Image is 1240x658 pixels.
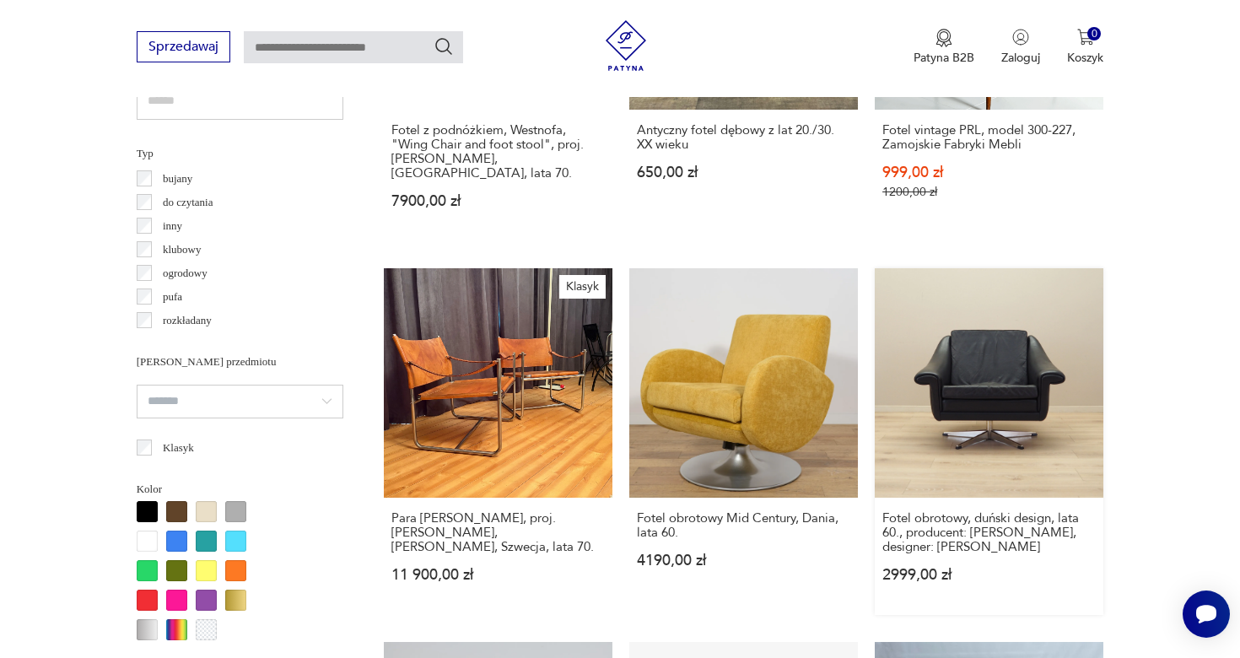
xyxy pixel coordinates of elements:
p: Zaloguj [1001,50,1040,66]
p: klubowy [163,240,202,259]
a: Fotel obrotowy, duński design, lata 60., producent: Eran Møbler, designer: Aage ChristiansenFotel... [875,268,1103,614]
p: inny [163,217,182,235]
button: 0Koszyk [1067,29,1103,66]
h3: Antyczny fotel dębowy z lat 20./30. XX wieku [637,123,850,152]
p: Typ [137,144,343,163]
p: do czytania [163,193,213,212]
img: Ikona koszyka [1077,29,1094,46]
p: Patyna B2B [914,50,974,66]
p: 11 900,00 zł [391,568,605,582]
button: Patyna B2B [914,29,974,66]
h3: Fotel vintage PRL, model 300-227, Zamojskie Fabryki Mebli [882,123,1096,152]
div: 0 [1087,27,1102,41]
h3: Fotel obrotowy, duński design, lata 60., producent: [PERSON_NAME], designer: [PERSON_NAME] [882,511,1096,554]
a: Fotel obrotowy Mid Century, Dania, lata 60.Fotel obrotowy Mid Century, Dania, lata 60.4190,00 zł [629,268,858,614]
a: Sprzedawaj [137,42,230,54]
img: Patyna - sklep z meblami i dekoracjami vintage [601,20,651,71]
h3: Fotel z podnóżkiem, Westnofa, "Wing Chair and foot stool", proj. [PERSON_NAME], [GEOGRAPHIC_DATA]... [391,123,605,181]
button: Zaloguj [1001,29,1040,66]
p: rozkładany [163,311,212,330]
button: Sprzedawaj [137,31,230,62]
a: Ikona medaluPatyna B2B [914,29,974,66]
p: 999,00 zł [882,165,1096,180]
p: 2999,00 zł [882,568,1096,582]
p: 4190,00 zł [637,553,850,568]
p: Kolor [137,480,343,499]
p: Klasyk [163,439,194,457]
p: [PERSON_NAME] przedmiotu [137,353,343,371]
p: 1200,00 zł [882,185,1096,199]
p: pufa [163,288,182,306]
iframe: Smartsupp widget button [1183,591,1230,638]
button: Szukaj [434,36,454,57]
p: bujany [163,170,192,188]
p: Koszyk [1067,50,1103,66]
p: 650,00 zł [637,165,850,180]
h3: Fotel obrotowy Mid Century, Dania, lata 60. [637,511,850,540]
p: 7900,00 zł [391,194,605,208]
img: Ikonka użytkownika [1012,29,1029,46]
a: KlasykPara foteli Amiral, proj. Karin Mobring, Ikea, Szwecja, lata 70.Para [PERSON_NAME], proj. [... [384,268,612,614]
img: Ikona medalu [935,29,952,47]
p: ogrodowy [163,264,208,283]
h3: Para [PERSON_NAME], proj. [PERSON_NAME], [PERSON_NAME], Szwecja, lata 70. [391,511,605,554]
